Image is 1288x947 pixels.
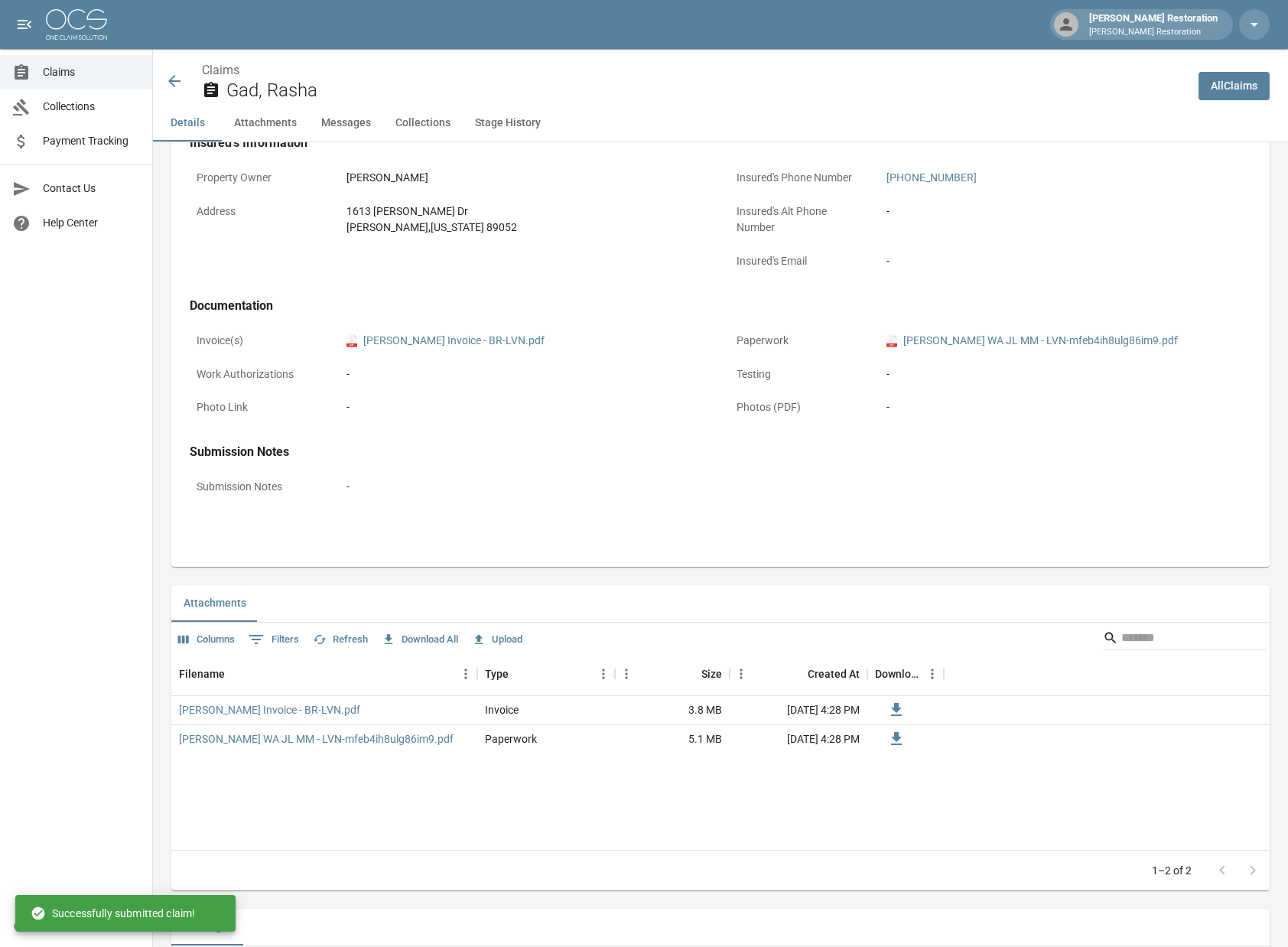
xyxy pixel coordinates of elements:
button: Collections [383,105,463,142]
h4: Documentation [190,298,1251,314]
a: [PERSON_NAME] Invoice - BR-LVN.pdf [179,702,360,718]
button: Download All [378,628,462,652]
button: Refresh [309,628,372,652]
div: Size [701,652,722,695]
a: [PERSON_NAME] WA JL MM - LVN-mfeb4ih8ulg86im9.pdf [179,731,454,747]
div: Search [1103,626,1267,653]
a: Claims [202,63,239,77]
div: Download [867,652,944,695]
button: Menu [615,662,638,685]
button: Show filters [245,627,303,652]
div: Created At [730,652,867,695]
a: pdf[PERSON_NAME] WA JL MM - LVN-mfeb4ih8ulg86im9.pdf [886,333,1178,349]
div: - [886,253,890,269]
div: anchor tabs [153,105,1288,142]
p: [PERSON_NAME] Restoration [1089,26,1218,39]
div: - [886,203,890,220]
div: Download [875,652,921,695]
h4: Insured's Information [190,135,1251,151]
button: Messages [309,105,383,142]
div: Filename [179,652,225,695]
button: Attachments [222,105,309,142]
span: Claims [43,64,140,80]
button: Attachments [171,585,259,622]
div: related-list tabs [171,909,1270,945]
p: Paperwork [730,326,867,356]
div: - [346,366,704,382]
div: - [886,366,1244,382]
div: Type [477,652,615,695]
nav: breadcrumb [202,61,1186,80]
div: 5.1 MB [615,725,730,754]
button: Menu [730,662,753,685]
button: Upload [468,628,526,652]
p: Photos (PDF) [730,392,867,422]
button: Menu [921,662,944,685]
div: 1613 [PERSON_NAME] Dr [346,203,517,220]
p: Insured's Email [730,246,867,276]
p: Insured's Phone Number [730,163,867,193]
div: Invoice [485,702,519,718]
button: Menu [592,662,615,685]
h4: Submission Notes [190,444,1251,460]
div: - [346,399,350,415]
button: Select columns [174,628,239,652]
h2: Gad, Rasha [226,80,1186,102]
div: Successfully submitted claim! [31,900,195,927]
span: Collections [43,99,140,115]
p: Testing [730,360,867,389]
p: Invoice(s) [190,326,327,356]
p: Property Owner [190,163,327,193]
div: - [346,479,350,495]
p: Insured's Alt Phone Number [730,197,867,242]
div: Paperwork [485,731,537,747]
span: Help Center [43,215,140,231]
div: [DATE] 4:28 PM [730,696,867,725]
div: [PERSON_NAME] Restoration [1083,11,1224,38]
div: Type [485,652,509,695]
div: Created At [808,652,860,695]
a: pdf[PERSON_NAME] Invoice - BR-LVN.pdf [346,333,545,349]
button: Menu [454,662,477,685]
div: [PERSON_NAME] , [US_STATE] 89052 [346,220,517,236]
p: Submission Notes [190,472,327,502]
button: Stage History [463,105,553,142]
a: [PHONE_NUMBER] [886,171,977,184]
p: 1–2 of 2 [1152,863,1192,878]
p: Address [190,197,327,226]
div: Size [615,652,730,695]
button: Details [153,105,222,142]
span: Contact Us [43,181,140,197]
div: [DATE] 4:28 PM [730,725,867,754]
div: © 2025 One Claim Solution [14,919,138,934]
div: Filename [171,652,477,695]
span: Payment Tracking [43,133,140,149]
p: Work Authorizations [190,360,327,389]
button: open drawer [9,9,40,40]
div: 3.8 MB [615,696,730,725]
div: [PERSON_NAME] [346,170,428,186]
a: AllClaims [1199,72,1270,100]
div: - [886,399,1244,415]
p: Photo Link [190,392,327,422]
div: related-list tabs [171,585,1270,622]
img: ocs-logo-white-transparent.png [46,9,107,40]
